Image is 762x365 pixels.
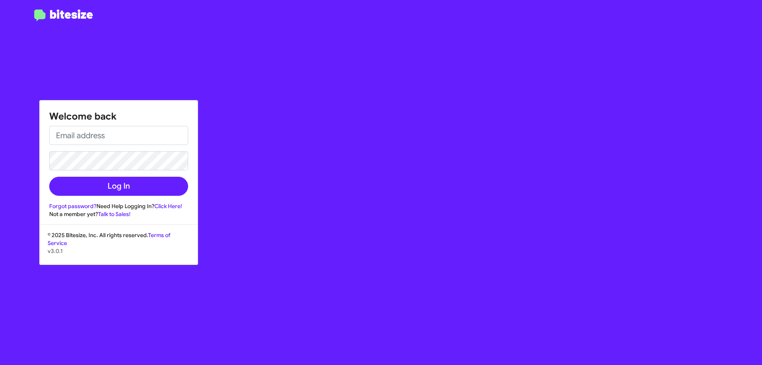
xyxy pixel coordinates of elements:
h1: Welcome back [49,110,188,123]
div: Not a member yet? [49,210,188,218]
button: Log In [49,177,188,196]
div: © 2025 Bitesize, Inc. All rights reserved. [40,231,198,265]
a: Forgot password? [49,203,96,210]
p: v3.0.1 [48,247,190,255]
a: Talk to Sales! [98,211,131,218]
div: Need Help Logging In? [49,202,188,210]
a: Click Here! [154,203,182,210]
input: Email address [49,126,188,145]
